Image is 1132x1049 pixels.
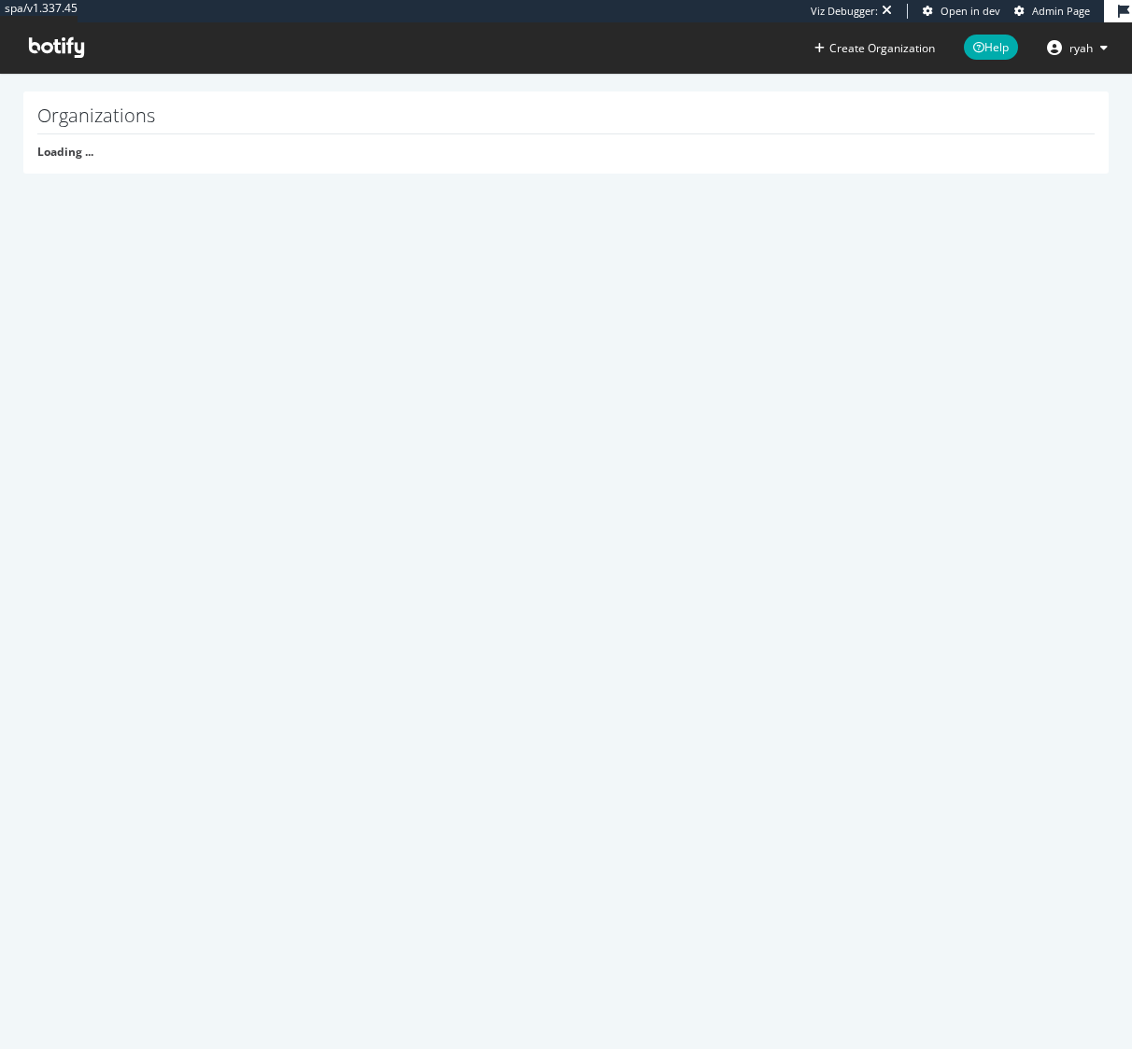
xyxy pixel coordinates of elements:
[1032,33,1123,63] button: ryah
[964,35,1018,60] span: Help
[814,39,936,57] button: Create Organization
[923,4,1000,19] a: Open in dev
[811,4,878,19] div: Viz Debugger:
[37,105,1095,134] h1: Organizations
[941,4,1000,18] span: Open in dev
[1032,4,1090,18] span: Admin Page
[37,144,93,160] strong: Loading ...
[1069,40,1093,56] span: ryah
[1014,4,1090,19] a: Admin Page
